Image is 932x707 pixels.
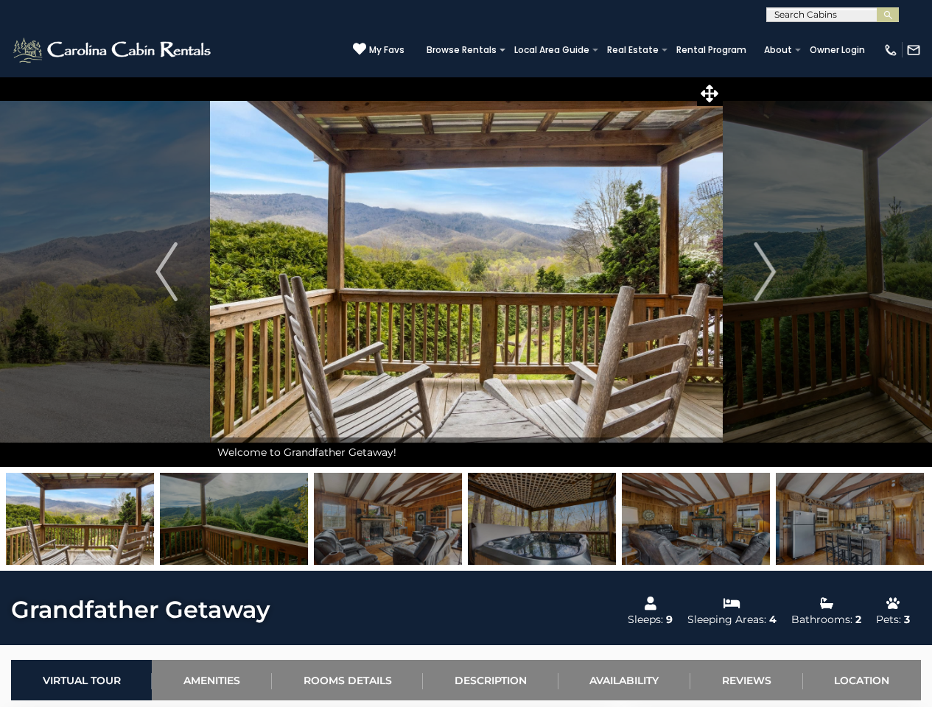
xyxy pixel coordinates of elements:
img: White-1-2.png [11,35,215,65]
a: Owner Login [802,40,872,60]
a: Real Estate [600,40,666,60]
img: arrow [155,242,178,301]
div: Welcome to Grandfather Getaway! [210,437,723,467]
img: 166361510 [622,473,770,565]
a: Local Area Guide [507,40,597,60]
button: Previous [123,77,209,467]
img: mail-regular-white.png [906,43,921,57]
a: Description [423,660,558,700]
img: 166361508 [314,473,462,565]
a: About [757,40,799,60]
a: Browse Rentals [419,40,504,60]
a: Rental Program [669,40,754,60]
img: 166361511 [776,473,924,565]
button: Next [722,77,808,467]
a: Amenities [152,660,271,700]
a: Virtual Tour [11,660,152,700]
a: Rooms Details [272,660,423,700]
a: Reviews [690,660,802,700]
span: My Favs [369,43,404,57]
img: arrow [754,242,777,301]
img: 166361527 [6,473,154,565]
a: My Favs [353,42,404,57]
img: phone-regular-white.png [883,43,898,57]
a: Location [803,660,921,700]
img: 163261789 [160,473,308,565]
a: Availability [558,660,690,700]
img: 166361530 [468,473,616,565]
